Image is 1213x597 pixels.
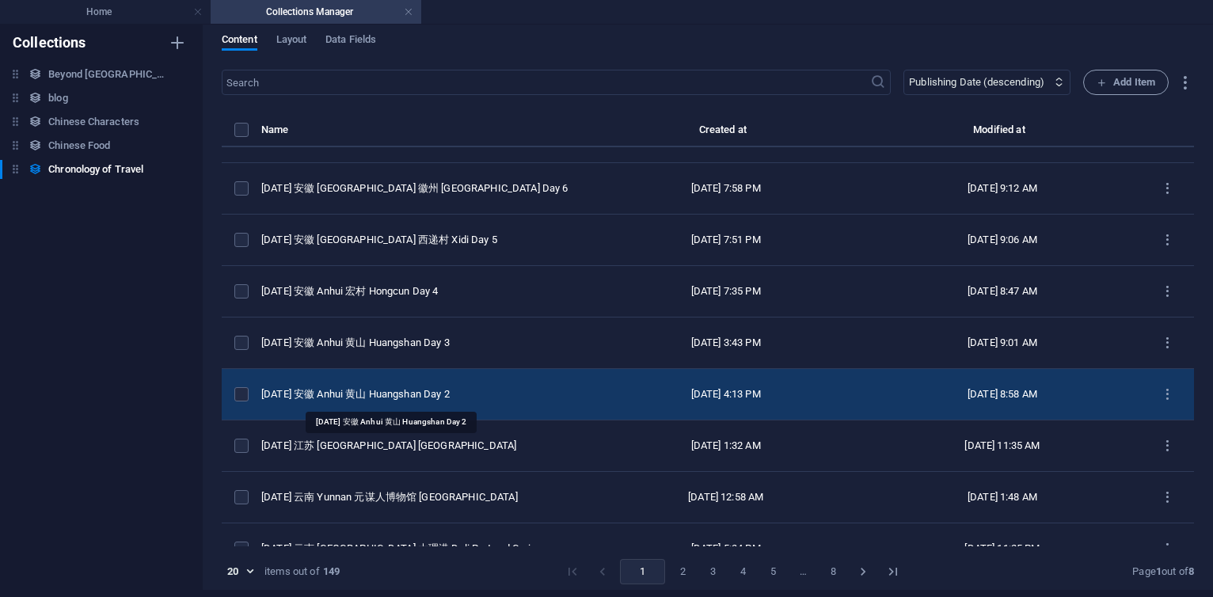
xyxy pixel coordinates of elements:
div: [DATE] 11:25 PM [876,542,1127,556]
span: Data Fields [325,30,376,52]
div: 2025 CE 江苏 Jiangsu 南京禄口国际机场 Nanjing Lukou International Airport [261,439,575,453]
button: Go to page 8 [820,559,846,584]
i: Create new collection [168,33,187,52]
input: Search [222,70,870,95]
h6: Chronology of Travel [48,160,143,179]
div: [DATE] 3:43 PM [600,336,851,350]
nav: pagination navigation [557,559,908,584]
button: Add Item [1083,70,1169,95]
div: items out of [264,565,320,579]
button: Go to page 3 [700,559,725,584]
div: 20 [222,565,258,579]
div: [DATE] 7:51 PM [600,233,851,247]
strong: 1 [1156,565,1162,577]
div: … [790,565,816,579]
div: 2025 CE 云南 Yunnan 大理港 Dali Port and Cruise [261,542,575,556]
th: Modified at [864,120,1140,147]
button: Go to page 5 [760,559,785,584]
button: Go to page 2 [670,559,695,584]
div: [DATE] 11:35 AM [876,439,1127,453]
span: Content [222,30,257,52]
div: 2025 CE 安徽 Anhui 徽州 Huizhou Day 6 [261,181,575,196]
div: [DATE] 4:13 PM [600,387,851,401]
div: 2025 CE 云南 Yunnan 元谋人博物馆 Yuanmou Man Museum [261,490,575,504]
h4: Collections Manager [211,3,421,21]
button: Go to next page [850,559,876,584]
div: [DATE] 8:58 AM [876,387,1127,401]
div: [DATE] 1:48 AM [876,490,1127,504]
strong: 8 [1188,565,1194,577]
div: [DATE] 安徽 Anhui 黄山 Huangshan Day 3 [261,336,575,350]
div: [DATE] 9:06 AM [876,233,1127,247]
div: [DATE] 9:12 AM [876,181,1127,196]
div: Page out of [1132,565,1194,579]
div: [DATE] 8:47 AM [876,284,1127,298]
div: [DATE] 7:58 PM [600,181,851,196]
div: [DATE] 安徽 Anhui 黄山 Huangshan Day 2 [261,387,575,401]
div: [DATE] 1:32 AM [600,439,851,453]
button: Go to page 4 [730,559,755,584]
div: [DATE] 5:34 PM [600,542,851,556]
h6: Chinese Characters [48,112,139,131]
span: Layout [276,30,307,52]
th: Name [261,120,587,147]
h6: blog [48,89,67,108]
th: Created at [587,120,864,147]
strong: 149 [323,565,340,579]
div: [DATE] 9:01 AM [876,336,1127,350]
button: Go to last page [880,559,906,584]
span: Add Item [1097,73,1155,92]
h6: Collections [13,33,86,52]
div: [DATE] 安徽 [GEOGRAPHIC_DATA] 西递村 Xidi Day 5 [261,233,575,247]
div: [DATE] 安徽 Anhui 宏村 Hongcun Day 4 [261,284,575,298]
div: [DATE] 7:35 PM [600,284,851,298]
div: [DATE] 12:58 AM [600,490,851,504]
h6: Beyond [GEOGRAPHIC_DATA] [48,65,167,84]
button: page 1 [620,559,665,584]
h6: Chinese Food [48,136,110,155]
